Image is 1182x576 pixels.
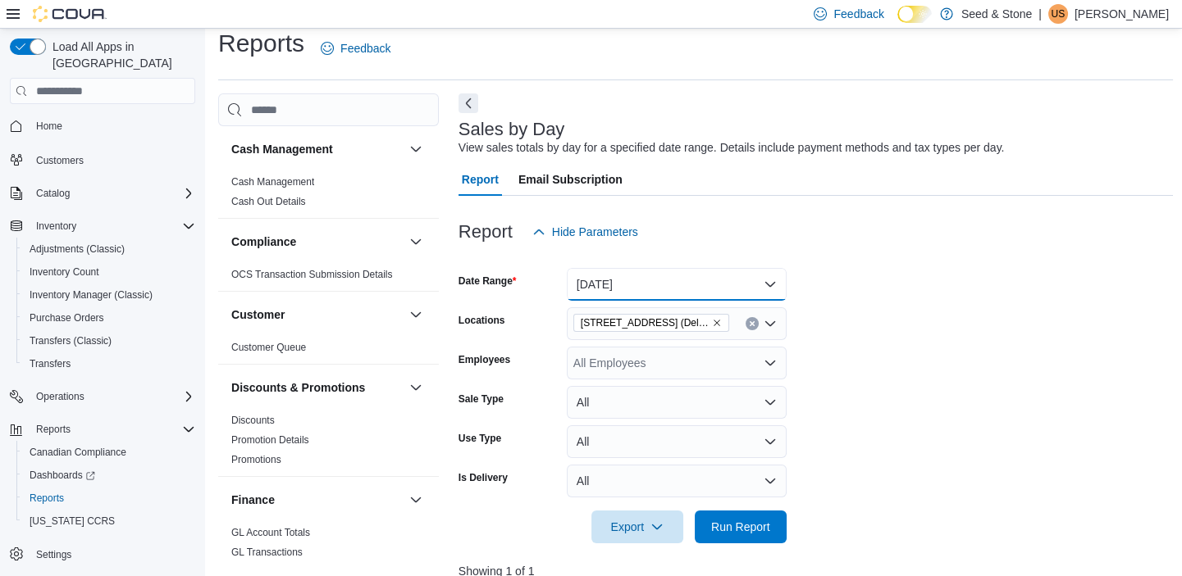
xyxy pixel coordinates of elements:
button: Remove 616 Chester Rd. (Delta) from selection in this group [712,318,722,328]
a: Inventory Count [23,262,106,282]
button: [US_STATE] CCRS [16,510,202,533]
span: Operations [30,387,195,406]
span: Customers [36,154,84,167]
span: Transfers (Classic) [23,331,195,351]
span: Inventory [30,216,195,236]
span: Washington CCRS [23,511,195,531]
a: Transfers (Classic) [23,331,118,351]
button: Inventory Count [16,261,202,283]
h1: Reports [218,27,304,60]
span: Inventory Count [30,265,99,279]
button: Open list of options [764,317,777,330]
a: Adjustments (Classic) [23,239,131,259]
button: All [567,386,787,419]
div: Customer [218,338,439,364]
a: Reports [23,488,71,508]
button: Clear input [746,317,759,330]
h3: Compliance [231,234,296,250]
span: Transfers [30,357,71,370]
button: Reports [16,487,202,510]
button: Discounts & Promotions [406,378,426,397]
a: Canadian Compliance [23,442,133,462]
span: Report [462,163,499,196]
button: Next [459,93,478,113]
button: Customer [231,306,403,323]
div: Cash Management [218,172,439,218]
h3: Finance [231,492,275,508]
span: Feedback [833,6,883,22]
button: Finance [231,492,403,508]
p: | [1038,4,1042,24]
span: Operations [36,390,84,403]
span: Transfers [23,354,195,374]
span: Canadian Compliance [23,442,195,462]
span: Inventory Manager (Classic) [30,288,153,302]
label: Date Range [459,274,517,288]
button: Reports [3,418,202,441]
span: Inventory [36,220,76,233]
button: Adjustments (Classic) [16,238,202,261]
button: Hide Parameters [526,215,645,248]
span: Discounts [231,414,275,427]
button: Catalog [30,184,76,203]
button: All [567,465,787,497]
button: Discounts & Promotions [231,379,403,396]
span: Home [36,120,62,133]
h3: Cash Management [231,141,333,157]
span: Customers [30,149,195,170]
label: Is Delivery [459,471,508,484]
span: Home [30,116,195,136]
button: Reports [30,420,77,439]
span: Email Subscription [518,163,623,196]
span: Reports [30,492,64,505]
button: Finance [406,490,426,510]
span: Feedback [340,40,390,57]
p: [PERSON_NAME] [1075,4,1169,24]
button: Inventory [3,215,202,238]
button: Canadian Compliance [16,441,202,464]
button: Operations [30,387,91,406]
span: US [1052,4,1066,24]
span: GL Transactions [231,546,303,559]
button: Transfers (Classic) [16,329,202,352]
button: Purchase Orders [16,306,202,329]
a: Discounts [231,415,275,426]
span: Catalog [36,187,70,200]
span: OCS Transaction Submission Details [231,268,393,281]
label: Locations [459,314,505,327]
label: Use Type [459,432,501,445]
span: Purchase Orders [30,311,104,324]
a: Purchase Orders [23,308,111,328]
button: Open list of options [764,356,777,370]
h3: Report [459,222,513,242]
div: Finance [218,523,439,569]
span: Canadian Compliance [30,446,126,459]
label: Employees [459,353,510,366]
span: [STREET_ADDRESS] (Delta) [581,315,709,331]
span: Cash Management [231,175,314,188]
button: Inventory [30,216,83,236]
span: Cash Out Details [231,195,306,208]
a: Dashboards [16,464,202,487]
button: Export [591,510,683,543]
a: [US_STATE] CCRS [23,511,121,531]
a: Settings [30,545,78,565]
a: Customers [30,151,90,170]
a: Cash Management [231,176,314,188]
span: Inventory Manager (Classic) [23,285,195,305]
span: Reports [36,423,71,436]
span: Settings [30,544,195,565]
button: Cash Management [406,139,426,159]
input: Dark Mode [897,6,932,23]
div: Upminderjit Singh [1048,4,1068,24]
a: OCS Transaction Submission Details [231,269,393,280]
p: Seed & Stone [961,4,1032,24]
span: Catalog [30,184,195,203]
span: Promotion Details [231,433,309,447]
button: Run Report [695,510,787,543]
button: Compliance [406,232,426,252]
button: Catalog [3,182,202,205]
button: Inventory Manager (Classic) [16,283,202,306]
span: Export [601,510,673,543]
span: Dark Mode [897,23,898,24]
